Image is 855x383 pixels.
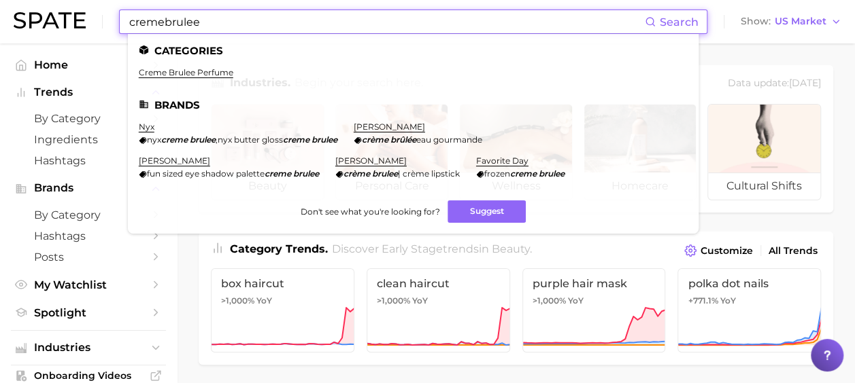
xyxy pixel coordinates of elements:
span: Category Trends . [230,242,328,255]
a: purple hair mask>1,000% YoY [522,268,666,352]
span: Don't see what you're looking for? [300,206,439,217]
a: polka dot nails+771.1% YoY [677,268,821,352]
span: +771.1% [688,295,718,306]
button: ShowUS Market [737,13,845,31]
em: crème brûlée [362,134,416,145]
span: Search [660,16,699,29]
div: Data update: [DATE] [728,75,821,93]
span: nyx [147,134,161,145]
a: Ingredients [11,129,166,150]
span: All Trends [769,245,818,257]
span: box haircut [221,277,344,290]
span: Spotlight [34,306,143,319]
em: creme brulee [161,134,216,145]
a: by Category [11,204,166,225]
em: crème brulee [343,168,398,179]
span: Home [34,58,143,71]
span: frozen [484,168,510,179]
span: Customize [701,245,753,257]
a: Hashtags [11,150,166,171]
button: Suggest [448,200,526,223]
span: | crème lipstick [398,168,460,179]
a: Posts [11,247,166,268]
span: Hashtags [34,154,143,167]
a: creme brulee perfume [139,67,233,77]
input: Search here for a brand, industry, or ingredient [128,10,645,33]
a: Hashtags [11,225,166,247]
span: Posts [34,251,143,263]
em: creme brulee [510,168,565,179]
a: My Watchlist [11,274,166,295]
span: YoY [568,295,584,306]
span: Trends [34,86,143,98]
a: by Category [11,108,166,129]
em: creme brulee [283,134,337,145]
span: nyx butter gloss [218,134,283,145]
span: Brands [34,182,143,194]
span: My Watchlist [34,278,143,291]
span: Discover Early Stage trends in . [332,242,532,255]
span: purple hair mask [533,277,656,290]
span: >1,000% [533,295,566,306]
a: [PERSON_NAME] [354,122,425,132]
a: Home [11,54,166,75]
span: YoY [720,295,735,306]
span: clean haircut [377,277,500,290]
span: YoY [256,295,272,306]
span: eau gourmande [416,134,482,145]
a: favorite day [476,156,529,166]
span: cultural shifts [708,172,820,200]
button: Industries [11,338,166,358]
button: Trends [11,82,166,103]
a: [PERSON_NAME] [139,156,210,166]
a: cultural shifts [707,104,821,200]
div: , [139,134,337,145]
li: Categories [139,45,688,56]
span: Ingredients [34,133,143,146]
a: box haircut>1,000% YoY [211,268,354,352]
a: All Trends [765,242,821,260]
img: SPATE [14,12,86,29]
span: Show [741,18,771,25]
span: Hashtags [34,230,143,242]
a: [PERSON_NAME] [335,156,407,166]
button: Brands [11,178,166,198]
li: Brands [139,99,688,111]
span: beauty [492,242,530,255]
span: Industries [34,342,143,354]
span: Onboarding Videos [34,369,143,382]
span: US Market [775,18,826,25]
a: nyx [139,122,154,132]
span: YoY [412,295,428,306]
a: Spotlight [11,302,166,323]
span: by Category [34,208,143,221]
button: Customize [681,241,756,260]
span: fun sized eye shadow palette [147,168,265,179]
span: by Category [34,112,143,125]
a: clean haircut>1,000% YoY [367,268,510,352]
span: >1,000% [377,295,410,306]
span: polka dot nails [688,277,811,290]
em: creme brulee [265,168,319,179]
span: >1,000% [221,295,254,306]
